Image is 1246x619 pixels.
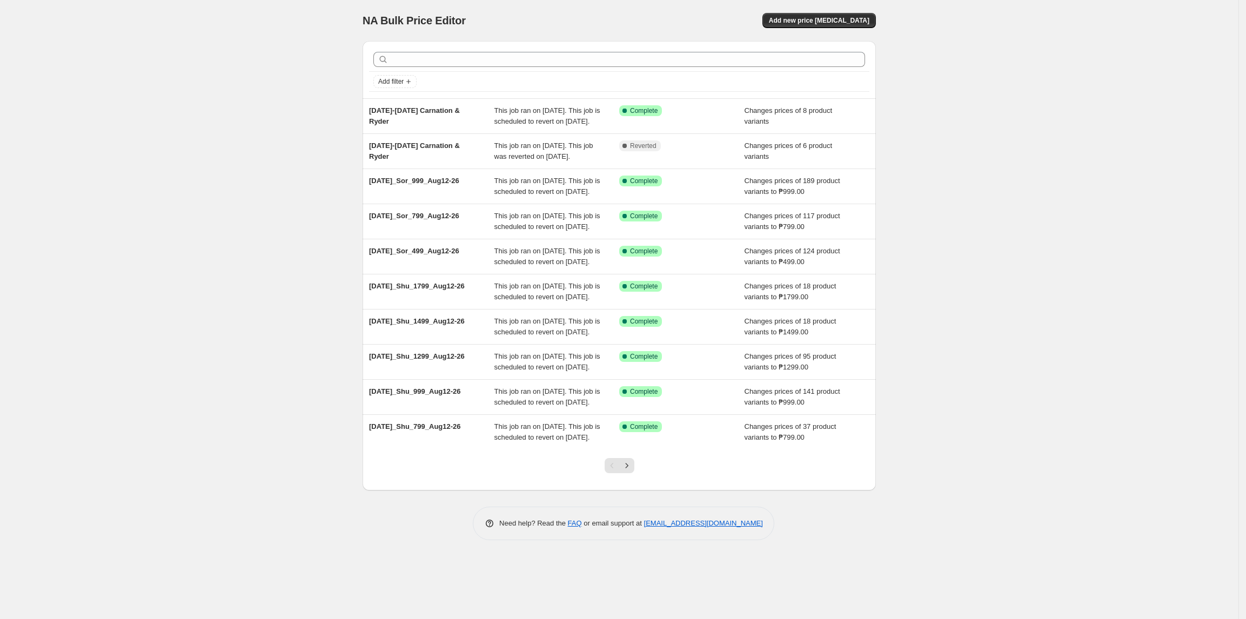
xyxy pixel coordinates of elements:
[630,387,658,396] span: Complete
[630,212,658,220] span: Complete
[644,519,763,527] a: [EMAIL_ADDRESS][DOMAIN_NAME]
[619,458,634,473] button: Next
[630,247,658,255] span: Complete
[630,142,657,150] span: Reverted
[369,282,465,290] span: [DATE]_Shu_1799_Aug12-26
[630,177,658,185] span: Complete
[630,282,658,291] span: Complete
[369,142,460,160] span: [DATE]-[DATE] Carnation & Ryder
[605,458,634,473] nav: Pagination
[568,519,582,527] a: FAQ
[630,317,658,326] span: Complete
[378,77,404,86] span: Add filter
[745,142,833,160] span: Changes prices of 6 product variants
[494,317,600,336] span: This job ran on [DATE]. This job is scheduled to revert on [DATE].
[745,106,833,125] span: Changes prices of 8 product variants
[369,422,461,430] span: [DATE]_Shu_799_Aug12-26
[494,422,600,441] span: This job ran on [DATE]. This job is scheduled to revert on [DATE].
[745,177,840,196] span: Changes prices of 189 product variants to ₱999.00
[745,212,840,231] span: Changes prices of 117 product variants to ₱799.00
[630,106,658,115] span: Complete
[369,247,459,255] span: [DATE]_Sor_499_Aug12-26
[762,13,876,28] button: Add new price [MEDICAL_DATA]
[582,519,644,527] span: or email support at
[745,247,840,266] span: Changes prices of 124 product variants to ₱499.00
[494,177,600,196] span: This job ran on [DATE]. This job is scheduled to revert on [DATE].
[745,282,836,301] span: Changes prices of 18 product variants to ₱1799.00
[745,387,840,406] span: Changes prices of 141 product variants to ₱999.00
[745,317,836,336] span: Changes prices of 18 product variants to ₱1499.00
[369,106,460,125] span: [DATE]-[DATE] Carnation & Ryder
[494,106,600,125] span: This job ran on [DATE]. This job is scheduled to revert on [DATE].
[499,519,568,527] span: Need help? Read the
[494,387,600,406] span: This job ran on [DATE]. This job is scheduled to revert on [DATE].
[369,317,465,325] span: [DATE]_Shu_1499_Aug12-26
[494,247,600,266] span: This job ran on [DATE]. This job is scheduled to revert on [DATE].
[494,282,600,301] span: This job ran on [DATE]. This job is scheduled to revert on [DATE].
[369,177,459,185] span: [DATE]_Sor_999_Aug12-26
[369,352,465,360] span: [DATE]_Shu_1299_Aug12-26
[363,15,466,26] span: NA Bulk Price Editor
[630,422,658,431] span: Complete
[769,16,869,25] span: Add new price [MEDICAL_DATA]
[494,212,600,231] span: This job ran on [DATE]. This job is scheduled to revert on [DATE].
[494,352,600,371] span: This job ran on [DATE]. This job is scheduled to revert on [DATE].
[369,387,461,395] span: [DATE]_Shu_999_Aug12-26
[369,212,459,220] span: [DATE]_Sor_799_Aug12-26
[373,75,417,88] button: Add filter
[494,142,593,160] span: This job ran on [DATE]. This job was reverted on [DATE].
[745,422,836,441] span: Changes prices of 37 product variants to ₱799.00
[745,352,836,371] span: Changes prices of 95 product variants to ₱1299.00
[630,352,658,361] span: Complete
